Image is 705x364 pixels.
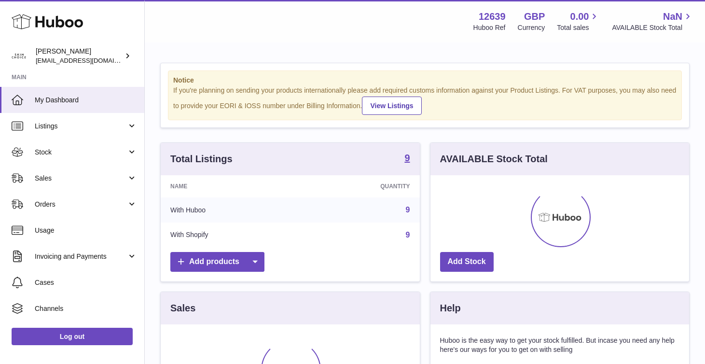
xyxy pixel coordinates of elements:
span: Total sales [557,23,600,32]
span: Usage [35,226,137,235]
th: Quantity [300,175,419,197]
strong: 12639 [479,10,506,23]
span: 0.00 [570,10,589,23]
span: Cases [35,278,137,287]
strong: 9 [404,153,410,163]
a: Add products [170,252,264,272]
strong: GBP [524,10,545,23]
h3: Total Listings [170,153,233,166]
span: Orders [35,200,127,209]
td: With Huboo [161,197,300,223]
span: Channels [35,304,137,313]
td: With Shopify [161,223,300,248]
span: My Dashboard [35,96,137,105]
a: 9 [404,153,410,165]
img: admin@skinchoice.com [12,49,26,63]
div: If you're planning on sending your products internationally please add required customs informati... [173,86,677,115]
span: Stock [35,148,127,157]
h3: AVAILABLE Stock Total [440,153,548,166]
a: NaN AVAILABLE Stock Total [612,10,693,32]
th: Name [161,175,300,197]
span: NaN [663,10,682,23]
a: 9 [406,206,410,214]
a: 9 [406,231,410,239]
div: [PERSON_NAME] [36,47,123,65]
span: Sales [35,174,127,183]
strong: Notice [173,76,677,85]
span: [EMAIL_ADDRESS][DOMAIN_NAME] [36,56,142,64]
h3: Help [440,302,461,315]
span: Invoicing and Payments [35,252,127,261]
span: AVAILABLE Stock Total [612,23,693,32]
span: Listings [35,122,127,131]
div: Huboo Ref [473,23,506,32]
a: 0.00 Total sales [557,10,600,32]
a: Add Stock [440,252,494,272]
div: Currency [518,23,545,32]
a: Log out [12,328,133,345]
h3: Sales [170,302,195,315]
p: Huboo is the easy way to get your stock fulfilled. But incase you need any help here's our ways f... [440,336,680,354]
a: View Listings [362,97,421,115]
